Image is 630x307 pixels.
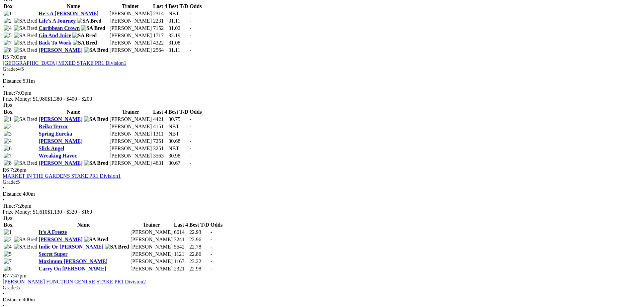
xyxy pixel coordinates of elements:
[3,285,627,291] div: 5
[190,131,191,137] span: -
[190,138,191,144] span: -
[3,84,5,90] span: •
[3,54,9,60] span: R5
[168,10,189,17] td: NBT
[4,40,12,46] img: 7
[77,18,101,24] img: SA Bred
[39,153,77,158] a: Wreaking Havoc
[130,236,173,243] td: [PERSON_NAME]
[38,109,109,115] th: Name
[38,3,109,10] th: Name
[190,25,191,31] span: -
[109,109,152,115] th: Trainer
[109,18,152,24] td: [PERSON_NAME]
[3,185,5,191] span: •
[39,251,67,257] a: Secret Super
[105,244,129,250] img: SA Bred
[153,131,167,137] td: 1311
[168,116,189,123] td: 30.75
[10,167,27,173] span: 7:26pm
[39,266,106,271] a: Carry On [PERSON_NAME]
[109,153,152,159] td: [PERSON_NAME]
[4,131,12,137] img: 3
[4,25,12,31] img: 4
[14,237,38,243] img: SA Bred
[210,222,223,228] th: Odds
[190,160,191,166] span: -
[174,229,188,236] td: 6614
[153,40,167,46] td: 4322
[190,153,191,158] span: -
[189,258,210,265] td: 23.22
[10,273,27,278] span: 7:47pm
[168,131,189,137] td: NBT
[4,11,12,17] img: 1
[3,66,627,72] div: 4/5
[10,54,27,60] span: 7:03pm
[3,203,627,209] div: 7:26pm
[3,191,627,197] div: 400m
[130,265,173,272] td: [PERSON_NAME]
[153,145,167,152] td: 3251
[3,102,12,108] span: Tips
[4,222,13,228] span: Box
[190,146,191,151] span: -
[39,237,82,242] a: [PERSON_NAME]
[3,203,15,209] span: Time:
[168,47,189,53] td: 31.11
[3,78,23,84] span: Distance:
[4,116,12,122] img: 1
[211,237,212,242] span: -
[189,222,210,228] th: Best T/D
[47,96,92,102] span: $1,380 - $400 - $200
[39,258,108,264] a: Maximum [PERSON_NAME]
[130,251,173,257] td: [PERSON_NAME]
[190,124,191,129] span: -
[130,222,173,228] th: Trainer
[3,209,627,215] div: Prize Money: $1,610
[84,237,108,243] img: SA Bred
[153,32,167,39] td: 1717
[174,258,188,265] td: 1167
[211,251,212,257] span: -
[3,297,23,302] span: Distance:
[3,273,9,278] span: R7
[190,18,191,24] span: -
[153,10,167,17] td: 2314
[39,124,68,129] a: Reiko Terror
[3,191,23,197] span: Distance:
[109,47,152,53] td: [PERSON_NAME]
[4,109,13,115] span: Box
[130,244,173,250] td: [PERSON_NAME]
[4,244,12,250] img: 4
[109,25,152,32] td: [PERSON_NAME]
[189,265,210,272] td: 22.98
[190,40,191,46] span: -
[153,123,167,130] td: 4151
[14,25,38,31] img: SA Bred
[189,251,210,257] td: 22.86
[14,40,38,46] img: SA Bred
[4,229,12,235] img: 1
[153,3,167,10] th: Last 4
[174,236,188,243] td: 3241
[3,285,17,290] span: Grade:
[153,153,167,159] td: 3563
[168,25,189,32] td: 31.02
[109,40,152,46] td: [PERSON_NAME]
[109,131,152,137] td: [PERSON_NAME]
[189,229,210,236] td: 22.93
[39,25,80,31] a: Caribbean Crown
[109,10,152,17] td: [PERSON_NAME]
[190,47,191,53] span: -
[14,47,38,53] img: SA Bred
[3,78,627,84] div: 531m
[3,173,121,179] a: MARKET IN THE GARDENS STAKE PR1 Division1
[3,60,127,66] a: [GEOGRAPHIC_DATA] MIXED STAKE PR1 Division1
[153,109,167,115] th: Last 4
[72,33,97,39] img: SA Bred
[39,11,98,16] a: He's A [PERSON_NAME]
[109,3,152,10] th: Trainer
[211,244,212,250] span: -
[39,229,67,235] a: It's A Freeze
